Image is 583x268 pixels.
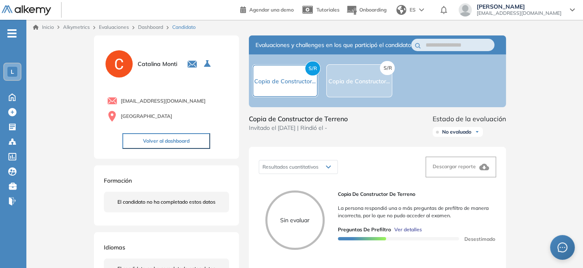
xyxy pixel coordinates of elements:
[396,5,406,15] img: world
[338,205,489,219] p: La persona respondió una o más preguntas de prefiltro de manera incorrecta, por lo que no pudo ac...
[557,242,567,252] span: message
[328,78,390,85] span: Copia de Constructor...
[249,124,348,132] span: Invitado el [DATE] | Rindió el -
[254,78,316,85] span: Copia de Constructor...
[249,114,348,124] span: Copia de Constructor de Terreno
[262,164,318,170] span: Resultados cuantitativos
[458,236,495,242] span: Desestimado
[201,56,215,71] button: Seleccione la evaluación activa
[316,7,339,13] span: Tutoriales
[380,61,395,75] span: S/R
[121,113,172,120] span: [GEOGRAPHIC_DATA]
[122,133,210,149] button: Volver al dashboard
[104,177,132,184] span: Formación
[305,61,321,76] span: S/R
[33,24,54,31] a: Inicio
[433,163,476,169] span: Descargar reporte
[11,68,14,75] span: L
[249,7,294,13] span: Agendar una demo
[104,244,125,251] span: Idiomas
[475,129,480,134] img: Ícono de flecha
[410,6,416,14] span: ES
[477,3,562,10] span: [PERSON_NAME]
[2,5,51,16] img: Logo
[104,49,134,79] img: PROFILE_MENU_LOGO_USER
[172,24,196,31] span: Candidato
[346,1,386,19] button: Onboarding
[138,60,177,68] span: Catalina Monti
[426,157,496,177] button: Descargar reporte
[121,97,206,105] span: [EMAIL_ADDRESS][DOMAIN_NAME]
[63,24,90,30] span: Alkymetrics
[240,4,294,14] a: Agendar una demo
[394,226,422,233] span: Ver detalles
[117,198,215,206] span: El candidato no ha completado estos datos
[338,226,391,233] span: Preguntas de Prefiltro
[99,24,129,30] a: Evaluaciones
[477,10,562,16] span: [EMAIL_ADDRESS][DOMAIN_NAME]
[338,190,489,198] span: Copia de Constructor de Terreno
[138,24,163,30] a: Dashboard
[433,114,506,124] span: Estado de la evaluación
[267,216,323,225] p: Sin evaluar
[7,33,16,34] i: -
[391,226,422,233] button: Ver detalles
[442,129,471,135] span: No evaluado
[419,8,424,12] img: arrow
[359,7,386,13] span: Onboarding
[255,41,411,49] span: Evaluaciones y challenges en los que participó el candidato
